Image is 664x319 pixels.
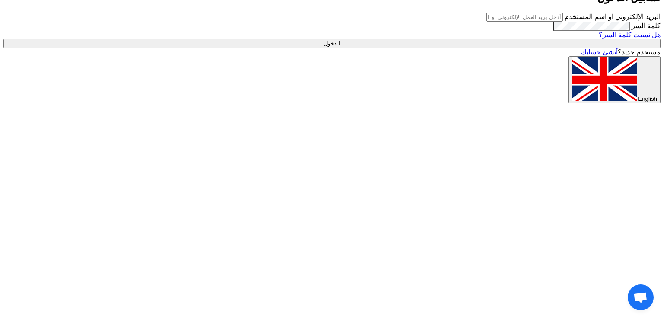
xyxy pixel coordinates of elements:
[3,39,661,48] input: الدخول
[632,22,661,29] label: كلمة السر
[599,31,661,38] a: هل نسيت كلمة السر؟
[486,13,563,22] input: أدخل بريد العمل الإلكتروني او اسم المستخدم الخاص بك ...
[565,13,661,20] label: البريد الإلكتروني او اسم المستخدم
[572,57,637,101] img: en-US.png
[568,56,661,103] button: English
[628,284,654,310] a: Open chat
[638,96,657,102] span: English
[581,48,618,56] a: أنشئ حسابك
[3,48,661,56] div: مستخدم جديد؟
